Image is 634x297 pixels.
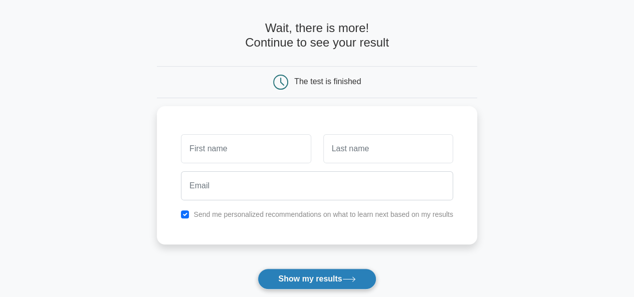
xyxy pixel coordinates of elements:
[193,210,453,218] label: Send me personalized recommendations on what to learn next based on my results
[181,134,311,163] input: First name
[258,268,376,289] button: Show my results
[294,77,361,86] div: The test is finished
[157,21,477,50] h4: Wait, there is more! Continue to see your result
[323,134,453,163] input: Last name
[181,171,453,200] input: Email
